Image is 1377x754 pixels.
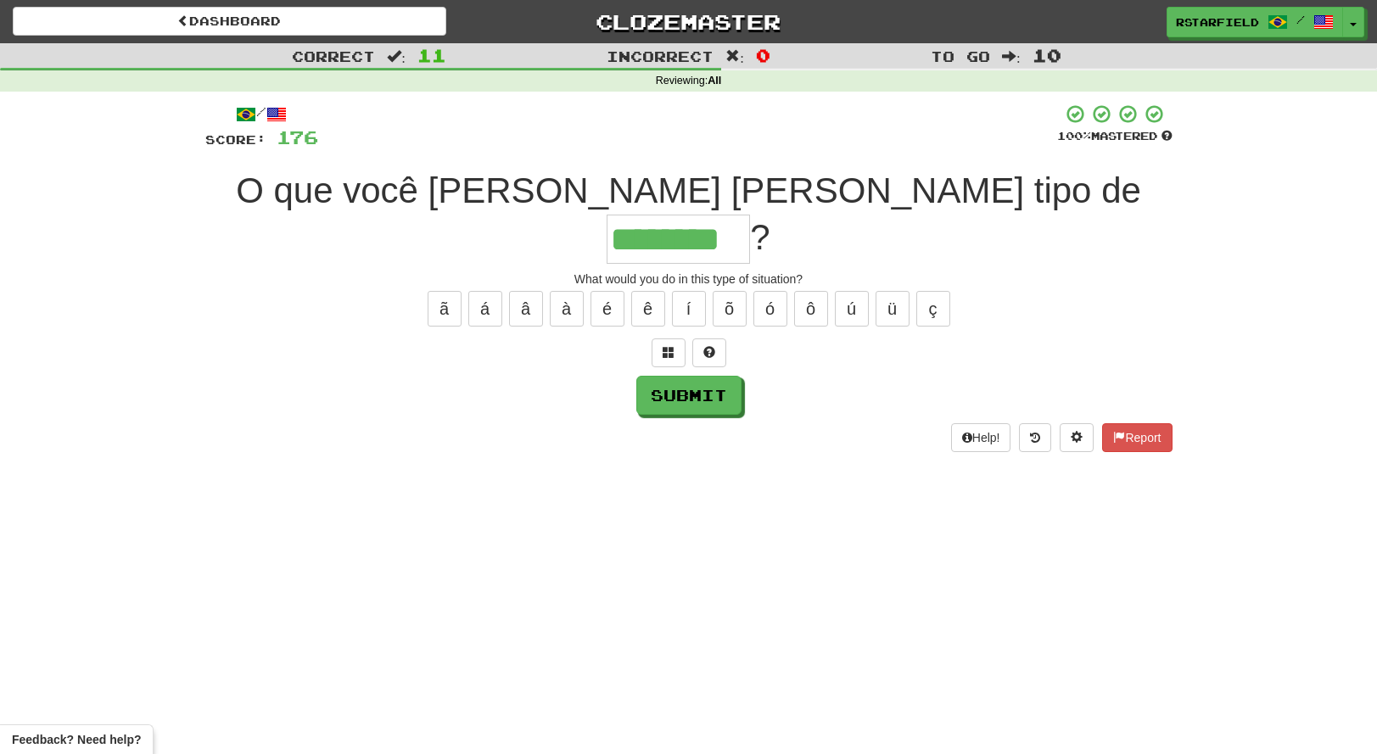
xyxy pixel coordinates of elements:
span: O que você [PERSON_NAME] [PERSON_NAME] tipo de [236,170,1141,210]
span: : [1002,49,1021,64]
button: Switch sentence to multiple choice alt+p [652,338,686,367]
button: Report [1102,423,1172,452]
button: õ [713,291,747,327]
span: 176 [277,126,318,148]
strong: All [708,75,721,87]
button: Help! [951,423,1011,452]
button: à [550,291,584,327]
button: Submit [636,376,742,415]
button: Round history (alt+y) [1019,423,1051,452]
button: á [468,291,502,327]
span: 11 [417,45,446,65]
a: rstarfield / [1167,7,1343,37]
span: : [387,49,406,64]
button: ü [876,291,910,327]
span: 10 [1033,45,1061,65]
button: í [672,291,706,327]
button: ú [835,291,869,327]
span: To go [931,47,990,64]
div: / [205,103,318,125]
span: rstarfield [1176,14,1259,30]
span: Score: [205,132,266,147]
button: ç [916,291,950,327]
div: Mastered [1057,129,1173,144]
span: ? [750,217,770,257]
a: Dashboard [13,7,446,36]
span: Incorrect [607,47,714,64]
span: : [725,49,744,64]
span: Open feedback widget [12,731,141,748]
button: â [509,291,543,327]
span: 100 % [1057,129,1091,142]
span: / [1296,14,1305,25]
div: What would you do in this type of situation? [205,271,1173,288]
span: 0 [756,45,770,65]
a: Clozemaster [472,7,905,36]
button: Single letter hint - you only get 1 per sentence and score half the points! alt+h [692,338,726,367]
span: Correct [292,47,375,64]
button: é [591,291,624,327]
button: ã [428,291,462,327]
button: ê [631,291,665,327]
button: ô [794,291,828,327]
button: ó [753,291,787,327]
